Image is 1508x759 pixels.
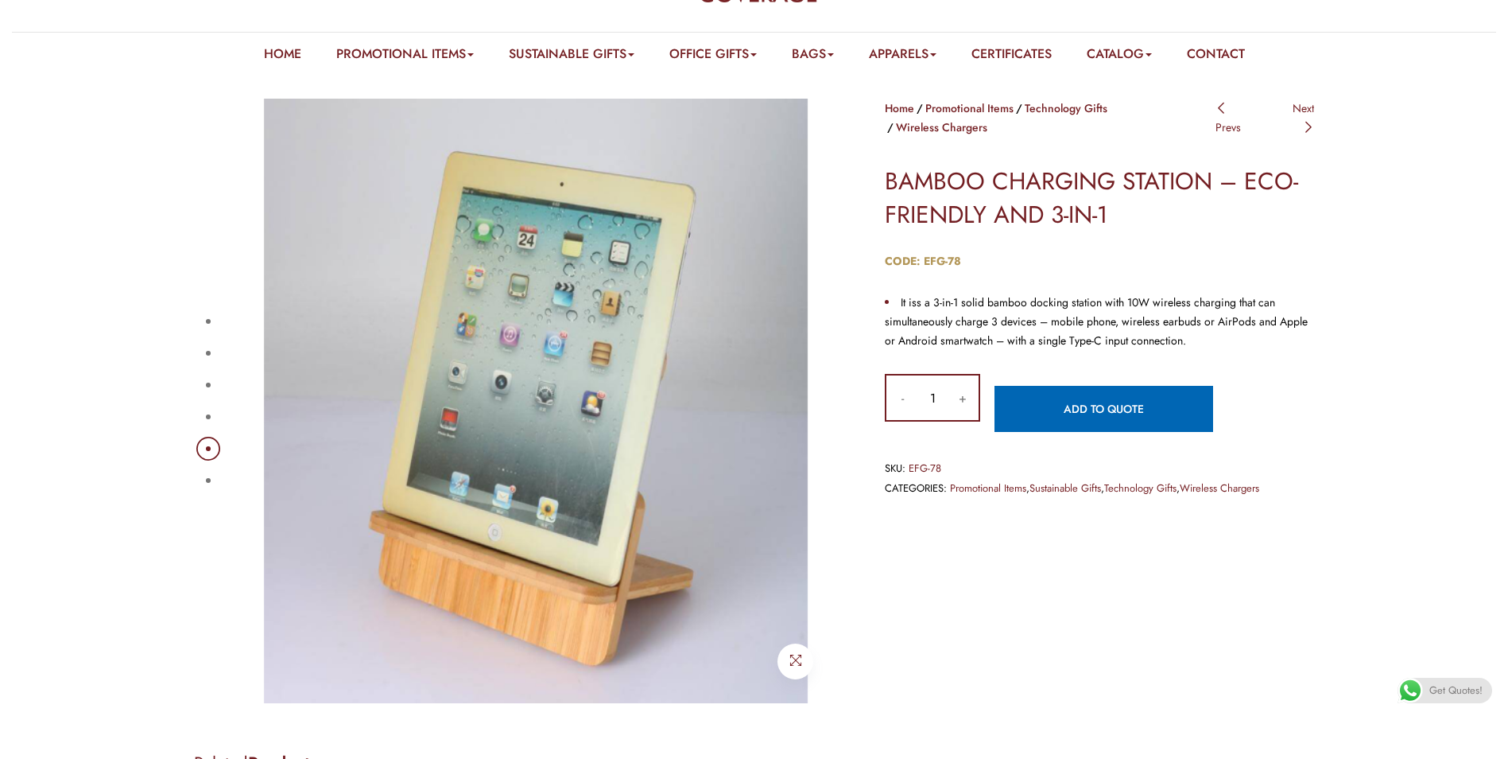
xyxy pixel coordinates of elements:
a: Technology Gifts [1104,481,1177,496]
button: 5 of 6 [206,446,211,451]
h1: BAMBOO CHARGING STATION – ECO-FRIENDLY AND 3-IN-1 [885,165,1314,232]
input: Product quantity [918,376,947,420]
span: Categories: [885,481,947,496]
a: Wireless Chargers [1180,481,1259,496]
a: Promotional Items [925,100,1014,116]
a: Promotional Items [950,481,1026,496]
a: Next [1293,100,1314,135]
a: Wireless Chargers [896,119,987,135]
span: SKU: [885,461,905,476]
span: EFG-78 [909,461,941,476]
a: Certificates [971,45,1052,69]
img: ECF-78-sustainable-coverage-2 [234,99,838,703]
a: Sustainable Gifts [1029,481,1101,496]
span: Prevs [1215,119,1241,135]
a: Bags [792,45,834,69]
a: Sustainable Gifts [509,45,634,69]
a: Contact [1187,45,1245,69]
a: Technology Gifts [1025,100,1107,116]
button: 3 of 6 [206,383,211,387]
a: Office Gifts [669,45,757,69]
span: Get Quotes! [1429,678,1483,703]
a: Home [885,100,914,116]
a: Add to quote [994,386,1213,432]
button: 4 of 6 [206,415,211,419]
input: + [947,376,979,420]
a: Prevs [1215,100,1241,135]
button: 6 of 6 [206,478,211,483]
a: Catalog [1087,45,1152,69]
input: - [886,376,918,420]
span: It iss a 3-in-1 solid bamboo docking station with 10W wireless charging that can simultaneously c... [885,294,1308,348]
a: Home [264,45,301,69]
a: Promotional Items [336,45,474,69]
span: , , , [885,480,1314,497]
strong: CODE: EFG-78 [885,253,961,269]
span: Next [1293,100,1314,116]
button: 2 of 6 [206,351,211,356]
a: Apparels [869,45,936,69]
nav: Posts [1215,99,1314,137]
button: 1 of 6 [206,319,211,324]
